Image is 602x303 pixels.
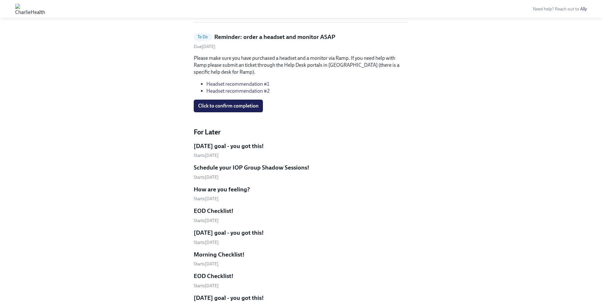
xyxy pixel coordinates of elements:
span: Friday, September 5th 2025, 7:00 am [194,240,219,245]
h4: For Later [194,127,409,137]
a: Morning Checklist!Starts[DATE] [194,250,409,267]
h5: How are you feeling? [194,185,250,194]
h5: [DATE] goal - you got this! [194,142,264,150]
a: EOD Checklist!Starts[DATE] [194,207,409,224]
a: Schedule your IOP Group Shadow Sessions!Starts[DATE] [194,164,409,180]
a: Ally [580,6,587,12]
h5: EOD Checklist! [194,272,234,280]
a: [DATE] goal - you got this!Starts[DATE] [194,229,409,245]
a: [DATE] goal - you got this!Starts[DATE] [194,142,409,159]
a: How are you feeling?Starts[DATE] [194,185,409,202]
p: Please make sure you have purchased a headset and a monitor via Ramp. If you need help with Ramp ... [194,55,409,76]
span: Click to confirm completion [198,103,258,109]
a: To DoReminder: order a headset and monitor ASAPDue[DATE] [194,33,409,50]
button: Click to confirm completion [194,100,263,112]
h5: [DATE] goal - you got this! [194,294,264,302]
span: Thursday, September 4th 2025, 7:00 am [194,153,219,158]
span: Friday, September 5th 2025, 4:30 am [194,218,219,223]
h5: Morning Checklist! [194,250,245,259]
a: EOD Checklist!Starts[DATE] [194,272,409,289]
h5: [DATE] goal - you got this! [194,229,264,237]
span: Monday, September 8th 2025, 4:30 am [194,283,219,288]
span: Starts [DATE] [194,175,219,180]
img: CharlieHealth [15,4,45,14]
span: Thursday, September 4th 2025, 5:00 pm [194,196,219,201]
span: Tuesday, August 26th 2025, 10:00 am [194,44,216,49]
h5: Schedule your IOP Group Shadow Sessions! [194,164,309,172]
span: To Do [194,34,212,39]
h5: EOD Checklist! [194,207,234,215]
span: Need help? Reach out to [533,6,587,12]
a: Headset recommendation #2 [206,88,270,94]
a: Headset recommendation #1 [206,81,269,87]
span: Friday, September 5th 2025, 9:40 am [194,261,219,267]
h5: Reminder: order a headset and monitor ASAP [214,33,335,41]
